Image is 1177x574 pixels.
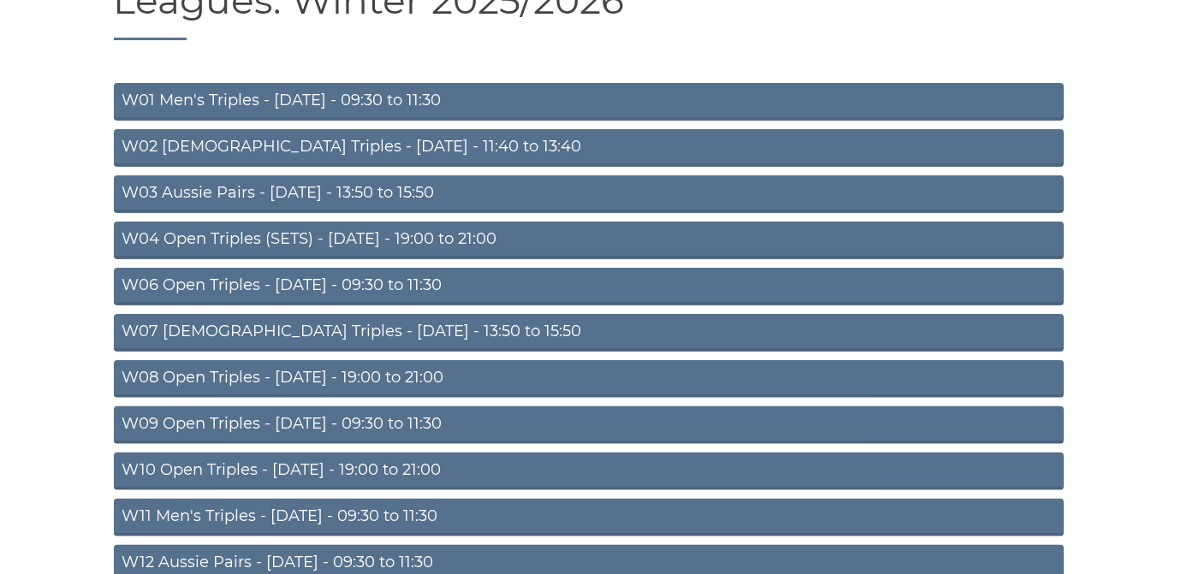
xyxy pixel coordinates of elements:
[114,499,1064,536] a: W11 Men's Triples - [DATE] - 09:30 to 11:30
[114,268,1064,305] a: W06 Open Triples - [DATE] - 09:30 to 11:30
[114,222,1064,259] a: W04 Open Triples (SETS) - [DATE] - 19:00 to 21:00
[114,83,1064,121] a: W01 Men's Triples - [DATE] - 09:30 to 11:30
[114,175,1064,213] a: W03 Aussie Pairs - [DATE] - 13:50 to 15:50
[114,453,1064,490] a: W10 Open Triples - [DATE] - 19:00 to 21:00
[114,360,1064,398] a: W08 Open Triples - [DATE] - 19:00 to 21:00
[114,406,1064,444] a: W09 Open Triples - [DATE] - 09:30 to 11:30
[114,129,1064,167] a: W02 [DEMOGRAPHIC_DATA] Triples - [DATE] - 11:40 to 13:40
[114,314,1064,352] a: W07 [DEMOGRAPHIC_DATA] Triples - [DATE] - 13:50 to 15:50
